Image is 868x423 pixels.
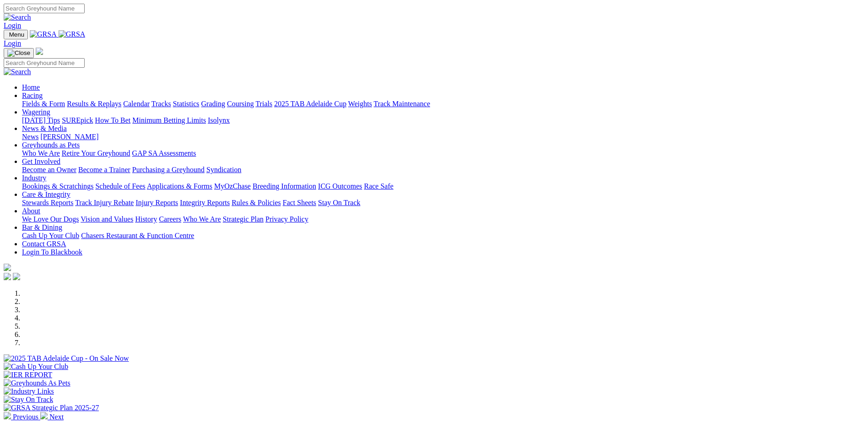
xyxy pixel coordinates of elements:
a: History [135,215,157,223]
a: Care & Integrity [22,190,70,198]
a: Track Injury Rebate [75,199,134,206]
a: Grading [201,100,225,108]
a: Syndication [206,166,241,174]
img: Greyhounds As Pets [4,379,70,387]
a: Coursing [227,100,254,108]
a: Rules & Policies [232,199,281,206]
a: Race Safe [364,182,393,190]
a: Bookings & Scratchings [22,182,93,190]
a: Applications & Forms [147,182,212,190]
a: How To Bet [95,116,131,124]
a: Minimum Betting Limits [132,116,206,124]
div: Racing [22,100,864,108]
img: logo-grsa-white.png [4,264,11,271]
input: Search [4,4,85,13]
a: We Love Our Dogs [22,215,79,223]
a: Greyhounds as Pets [22,141,80,149]
button: Toggle navigation [4,48,34,58]
img: chevron-left-pager-white.svg [4,412,11,419]
a: Results & Replays [67,100,121,108]
a: Contact GRSA [22,240,66,248]
a: Weights [348,100,372,108]
a: Next [40,413,64,421]
div: Get Involved [22,166,864,174]
a: Retire Your Greyhound [62,149,130,157]
img: 2025 TAB Adelaide Cup - On Sale Now [4,354,129,363]
img: Stay On Track [4,396,53,404]
a: Statistics [173,100,199,108]
a: Stay On Track [318,199,360,206]
img: Industry Links [4,387,54,396]
img: Search [4,68,31,76]
a: ICG Outcomes [318,182,362,190]
a: Home [22,83,40,91]
a: Login To Blackbook [22,248,82,256]
a: Wagering [22,108,50,116]
img: facebook.svg [4,273,11,280]
a: Calendar [123,100,150,108]
a: Become an Owner [22,166,76,174]
a: Privacy Policy [265,215,308,223]
a: News & Media [22,125,67,132]
a: Integrity Reports [180,199,230,206]
a: Get Involved [22,157,60,165]
a: MyOzChase [214,182,251,190]
a: Login [4,39,21,47]
a: [DATE] Tips [22,116,60,124]
img: Close [7,49,30,57]
a: Tracks [151,100,171,108]
a: Careers [159,215,181,223]
a: News [22,133,38,141]
div: Wagering [22,116,864,125]
div: News & Media [22,133,864,141]
a: Strategic Plan [223,215,264,223]
a: Who We Are [183,215,221,223]
div: Industry [22,182,864,190]
a: [PERSON_NAME] [40,133,98,141]
img: IER REPORT [4,371,52,379]
img: GRSA Strategic Plan 2025-27 [4,404,99,412]
a: Isolynx [208,116,230,124]
div: Greyhounds as Pets [22,149,864,157]
img: logo-grsa-white.png [36,48,43,55]
a: Trials [255,100,272,108]
span: Menu [9,31,24,38]
a: Become a Trainer [78,166,130,174]
div: Care & Integrity [22,199,864,207]
img: chevron-right-pager-white.svg [40,412,48,419]
a: GAP SA Assessments [132,149,196,157]
a: Who We Are [22,149,60,157]
a: Stewards Reports [22,199,73,206]
a: SUREpick [62,116,93,124]
a: Fact Sheets [283,199,316,206]
img: Search [4,13,31,22]
a: Schedule of Fees [95,182,145,190]
input: Search [4,58,85,68]
a: Purchasing a Greyhound [132,166,205,174]
a: Racing [22,92,43,99]
span: Previous [13,413,38,421]
span: Next [49,413,64,421]
img: twitter.svg [13,273,20,280]
a: Breeding Information [253,182,316,190]
a: Cash Up Your Club [22,232,79,239]
img: GRSA [30,30,57,38]
a: Fields & Form [22,100,65,108]
a: 2025 TAB Adelaide Cup [274,100,346,108]
img: GRSA [59,30,86,38]
a: About [22,207,40,215]
a: Track Maintenance [374,100,430,108]
div: Bar & Dining [22,232,864,240]
a: Chasers Restaurant & Function Centre [81,232,194,239]
button: Toggle navigation [4,30,28,39]
img: Cash Up Your Club [4,363,68,371]
a: Injury Reports [135,199,178,206]
div: About [22,215,864,223]
a: Vision and Values [81,215,133,223]
a: Previous [4,413,40,421]
a: Bar & Dining [22,223,62,231]
a: Industry [22,174,46,182]
a: Login [4,22,21,29]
